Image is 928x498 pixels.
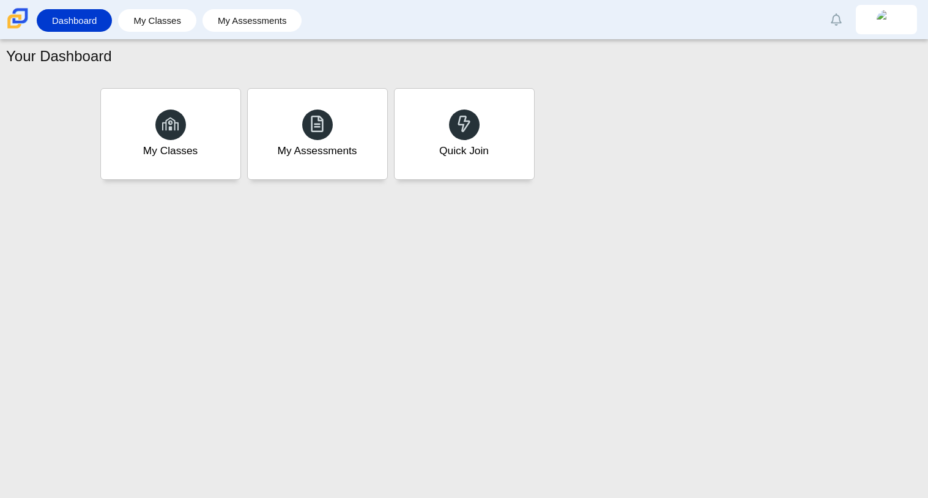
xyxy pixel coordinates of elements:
[856,5,917,34] a: adrian.delacruzper.CtLEKr
[5,6,31,31] img: Carmen School of Science & Technology
[877,10,896,29] img: adrian.delacruzper.CtLEKr
[278,143,357,158] div: My Assessments
[143,143,198,158] div: My Classes
[247,88,388,180] a: My Assessments
[439,143,489,158] div: Quick Join
[394,88,535,180] a: Quick Join
[6,46,112,67] h1: Your Dashboard
[5,23,31,33] a: Carmen School of Science & Technology
[209,9,296,32] a: My Assessments
[100,88,241,180] a: My Classes
[823,6,850,33] a: Alerts
[124,9,190,32] a: My Classes
[43,9,106,32] a: Dashboard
